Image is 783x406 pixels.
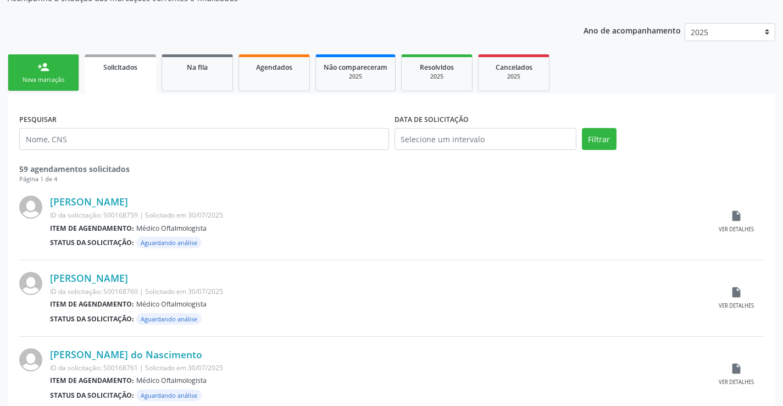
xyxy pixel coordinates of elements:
span: Solicitado em 30/07/2025 [145,210,223,220]
input: Nome, CNS [19,128,389,150]
a: [PERSON_NAME] do Nascimento [50,348,202,360]
div: 2025 [324,73,387,81]
a: [PERSON_NAME] [50,196,128,208]
span: Aguardando análise [136,237,202,248]
span: ID da solicitação: S00168760 | [50,287,143,296]
label: PESQUISAR [19,111,57,128]
span: Agendados [256,63,292,72]
div: person_add [37,61,49,73]
a: [PERSON_NAME] [50,272,128,284]
span: ID da solicitação: S00168759 | [50,210,143,220]
strong: 59 agendamentos solicitados [19,164,130,174]
span: Aguardando análise [136,313,202,325]
b: Status da solicitação: [50,238,134,247]
span: Na fila [187,63,208,72]
label: DATA DE SOLICITAÇÃO [395,111,469,128]
img: img [19,196,42,219]
div: Ver detalhes [719,379,754,386]
span: Solicitado em 30/07/2025 [145,363,223,372]
i: insert_drive_file [730,286,742,298]
button: Filtrar [582,128,617,150]
div: Ver detalhes [719,302,754,310]
span: Médico Oftalmologista [136,376,207,385]
span: Não compareceram [324,63,387,72]
div: Nova marcação [16,76,71,84]
p: Ano de acompanhamento [584,23,681,37]
div: Ver detalhes [719,226,754,233]
b: Status da solicitação: [50,314,134,324]
b: Item de agendamento: [50,376,134,385]
span: ID da solicitação: S00168761 | [50,363,143,372]
span: Médico Oftalmologista [136,299,207,309]
b: Status da solicitação: [50,391,134,400]
img: img [19,272,42,295]
span: Aguardando análise [136,390,202,401]
span: Solicitado em 30/07/2025 [145,287,223,296]
span: Solicitados [103,63,137,72]
span: Médico Oftalmologista [136,224,207,233]
input: Selecione um intervalo [395,128,576,150]
b: Item de agendamento: [50,299,134,309]
img: img [19,348,42,371]
div: 2025 [409,73,464,81]
div: Página 1 de 4 [19,175,764,184]
i: insert_drive_file [730,210,742,222]
span: Resolvidos [420,63,454,72]
i: insert_drive_file [730,363,742,375]
div: 2025 [486,73,541,81]
span: Cancelados [496,63,532,72]
b: Item de agendamento: [50,224,134,233]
